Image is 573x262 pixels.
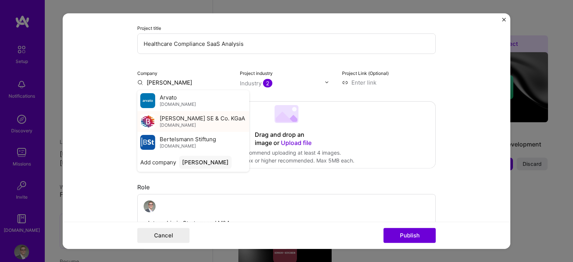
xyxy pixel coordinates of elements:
[502,18,506,25] button: Close
[140,114,155,129] img: Company logo
[144,215,286,231] input: Role Name
[240,79,272,87] div: Industry
[140,158,176,166] span: Add company
[179,155,232,168] div: [PERSON_NAME]
[137,70,157,76] label: Company
[137,33,436,54] input: Enter the name of the project
[342,78,436,86] input: Enter link
[137,78,231,86] input: Enter name or website
[160,143,196,149] span: [DOMAIN_NAME]
[140,135,155,149] img: Company logo
[219,149,354,157] div: We recommend uploading at least 4 images.
[137,228,190,243] button: Cancel
[342,70,389,76] label: Project Link (Optional)
[219,157,354,164] div: 1600x1200px or higher recommended. Max 5MB each.
[137,101,436,168] div: Drag and drop an image or Upload fileWe recommend uploading at least 4 images.1600x1200px or high...
[140,93,155,108] img: Company logo
[255,130,318,147] div: Drag and drop an image or
[160,114,245,122] span: [PERSON_NAME] SE & Co. KGaA
[137,25,161,31] label: Project title
[160,122,196,128] span: [DOMAIN_NAME]
[160,101,196,107] span: [DOMAIN_NAME]
[325,80,329,85] img: drop icon
[160,135,216,143] span: Bertelsmann Stiftung
[160,94,177,101] span: Arvato
[281,139,311,146] span: Upload file
[383,228,436,243] button: Publish
[137,183,436,191] div: Role
[240,70,273,76] label: Project industry
[263,79,272,87] span: 2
